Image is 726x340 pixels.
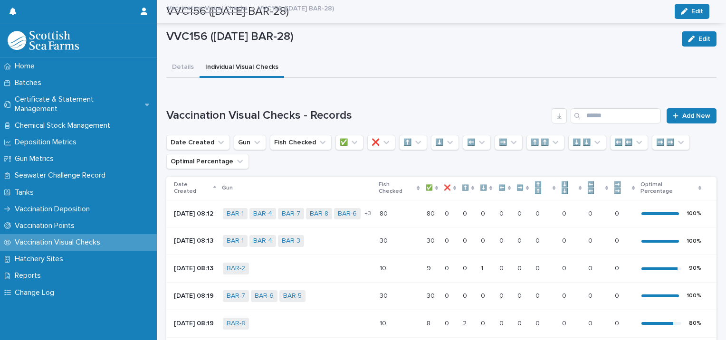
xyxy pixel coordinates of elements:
p: 30 [427,235,437,245]
p: 0 [445,235,451,245]
p: [DATE] 08:13 [174,264,215,273]
p: ⬅️ ⬅️ [587,179,602,197]
p: ⬆️ [462,183,469,193]
p: 10 [380,263,388,273]
span: Add New [682,113,710,119]
a: BAR-7 [227,292,245,300]
div: 100 % [687,210,701,217]
input: Search [571,108,661,123]
p: ❌ [444,183,451,193]
span: + 3 [364,211,371,217]
a: BAR-3 [282,237,300,245]
button: ❌ [367,135,395,150]
p: 0 [463,208,469,218]
button: Details [166,58,200,78]
p: 0 [481,208,487,218]
p: ✅ [426,183,433,193]
button: ⬇️ [431,135,459,150]
a: BAR-8 [227,320,245,328]
button: ✅ [335,135,363,150]
p: Fish Checked [379,179,414,197]
p: 0 [499,208,506,218]
p: ➡️ ➡️ [614,179,629,197]
p: 30 [380,235,390,245]
p: 0 [517,263,524,273]
tr: [DATE] 08:19BAR-8 1010 88 00 22 00 00 00 00 00 00 00 80% [166,310,716,337]
p: 0 [615,263,621,273]
p: Gun [222,183,233,193]
div: 100 % [687,293,701,299]
p: 80 [427,208,437,218]
tr: [DATE] 08:13BAR-1 BAR-4 BAR-3 3030 3030 00 00 00 00 00 00 00 00 00 100% [166,227,716,255]
p: Deposition Metrics [11,138,84,147]
img: uOABhIYSsOPhGJQdTwEw [8,31,79,50]
button: ⬅️ ⬅️ [610,135,648,150]
p: 9 [427,263,433,273]
tr: [DATE] 08:19BAR-7 BAR-6 BAR-5 3030 3030 00 00 00 00 00 00 00 00 00 100% [166,282,716,310]
p: 0 [535,235,542,245]
p: 0 [499,318,506,328]
p: 1 [481,263,485,273]
p: Chemical Stock Management [11,121,118,130]
p: 0 [588,208,594,218]
p: 0 [588,290,594,300]
tr: [DATE] 08:12BAR-1 BAR-4 BAR-7 BAR-8 BAR-6 +38080 8080 00 00 00 00 00 00 00 00 00 100% [166,200,716,227]
p: 0 [562,235,568,245]
p: 0 [535,318,542,328]
p: 2 [463,318,468,328]
p: [DATE] 08:12 [174,210,215,218]
p: 0 [562,208,568,218]
button: ➡️ [495,135,523,150]
p: ⬆️ ⬆️ [535,179,550,197]
p: 0 [615,318,621,328]
p: 0 [562,263,568,273]
a: BAR-7 [282,210,300,218]
button: Individual Visual Checks [200,58,284,78]
p: 0 [481,290,487,300]
button: ⬆️ [399,135,427,150]
p: 0 [588,318,594,328]
p: 10 [380,318,388,328]
div: 80 % [689,320,701,327]
p: Reports [11,271,48,280]
a: BAR-6 [255,292,274,300]
h1: Vaccination Visual Checks - Records [166,109,548,123]
p: Hatchery Sites [11,255,71,264]
p: [DATE] 08:19 [174,292,215,300]
div: 90 % [689,265,701,272]
p: Certificate & Statement Management [11,95,145,113]
button: Date Created [166,135,230,150]
p: 80 [380,208,390,218]
p: Optimal Percentage [640,179,696,197]
p: Date Created [174,179,211,197]
button: Edit [682,31,716,47]
p: ➡️ [516,183,524,193]
p: 0 [499,290,506,300]
p: 0 [517,235,524,245]
p: 0 [535,263,542,273]
p: 0 [445,318,451,328]
p: [DATE] 08:13 [174,237,215,245]
p: VVC156 ([DATE] BAR-28) [166,30,674,44]
p: 0 [481,318,487,328]
p: 0 [588,263,594,273]
tr: [DATE] 08:13BAR-2 1010 99 00 00 11 00 00 00 00 00 00 90% [166,255,716,283]
p: 0 [615,208,621,218]
p: Tanks [11,188,41,197]
p: Seawater Challenge Record [11,171,113,180]
button: Fish Checked [270,135,332,150]
p: 0 [535,208,542,218]
button: ➡️ ➡️ [652,135,690,150]
a: BAR-4 [253,210,272,218]
p: 0 [463,235,469,245]
p: 0 [517,290,524,300]
p: Gun Metrics [11,154,61,163]
p: 0 [535,290,542,300]
p: 0 [562,318,568,328]
a: BAR-6 [338,210,357,218]
p: 30 [427,290,437,300]
p: Vaccination Points [11,221,82,230]
a: BAR-1 [227,210,244,218]
p: Vaccination Visual Checks [11,238,108,247]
